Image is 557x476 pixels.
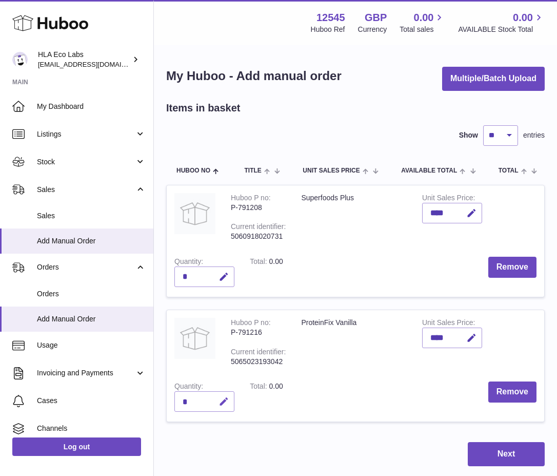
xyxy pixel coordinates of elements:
button: Next [468,442,545,466]
td: ProteinFix Vanilla [293,310,414,374]
div: Huboo Ref [311,25,345,34]
div: Currency [358,25,387,34]
span: Channels [37,424,146,433]
label: Quantity [174,382,203,393]
span: Invoicing and Payments [37,368,135,378]
span: Sales [37,211,146,221]
span: 0.00 [414,11,434,25]
span: AVAILABLE Total [401,167,457,174]
span: Add Manual Order [37,314,146,324]
label: Show [459,130,478,140]
div: 5060918020731 [231,232,286,241]
span: [EMAIL_ADDRESS][DOMAIN_NAME] [38,60,151,68]
span: 0.00 [269,257,283,265]
label: Unit Sales Price [422,194,475,204]
span: Total sales [400,25,445,34]
div: Huboo P no [231,318,271,329]
span: AVAILABLE Stock Total [458,25,545,34]
span: Stock [37,157,135,167]
span: Add Manual Order [37,236,146,246]
span: Orders [37,262,135,272]
span: entries [523,130,545,140]
label: Quantity [174,257,203,268]
button: Remove [488,257,536,278]
div: Current identifier [231,348,286,358]
img: ProteinFix Vanilla [174,318,215,359]
span: Usage [37,340,146,350]
a: Log out [12,437,141,456]
span: My Dashboard [37,102,146,111]
a: 0.00 AVAILABLE Stock Total [458,11,545,34]
div: P-791208 [231,203,286,213]
div: P-791216 [231,328,286,337]
a: 0.00 Total sales [400,11,445,34]
span: Huboo no [176,167,210,174]
h1: My Huboo - Add manual order [166,68,342,84]
div: Current identifier [231,222,286,233]
span: Unit Sales Price [303,167,360,174]
button: Remove [488,382,536,403]
div: 5065023193042 [231,357,286,367]
label: Total [250,257,269,268]
span: Total [499,167,519,174]
strong: 12545 [316,11,345,25]
img: Superfoods Plus [174,193,215,234]
td: Superfoods Plus [293,185,414,249]
span: Sales [37,185,135,195]
button: Multiple/Batch Upload [442,67,545,91]
div: HLA Eco Labs [38,50,130,69]
h2: Items in basket [166,101,241,115]
label: Total [250,382,269,393]
span: Orders [37,289,146,299]
img: clinton@newgendirect.com [12,52,28,67]
span: 0.00 [513,11,533,25]
label: Unit Sales Price [422,318,475,329]
span: Title [244,167,261,174]
span: Cases [37,396,146,406]
div: Huboo P no [231,194,271,204]
strong: GBP [365,11,387,25]
span: 0.00 [269,382,283,390]
span: Listings [37,129,135,139]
